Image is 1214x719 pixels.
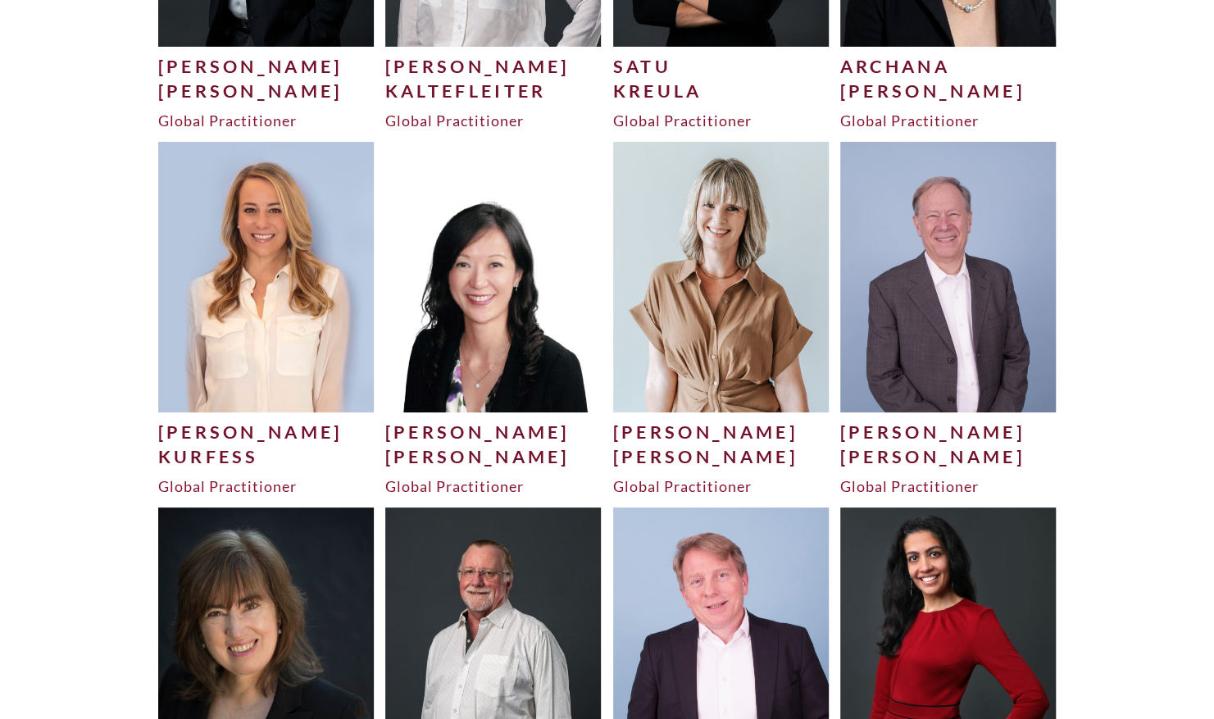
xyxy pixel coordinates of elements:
div: Global Practitioner [613,476,830,496]
div: [PERSON_NAME] [840,420,1057,444]
div: [PERSON_NAME] [385,420,602,444]
a: [PERSON_NAME][PERSON_NAME]Global Practitioner [613,142,830,496]
div: Global Practitioner [158,476,375,496]
div: [PERSON_NAME] [158,420,375,444]
div: Kaltefleiter [385,79,602,103]
div: Kurfess [158,444,375,469]
div: Global Practitioner [840,111,1057,130]
a: [PERSON_NAME][PERSON_NAME]Global Practitioner [840,142,1057,496]
div: Global Practitioner [385,476,602,496]
div: [PERSON_NAME] [840,444,1057,469]
a: [PERSON_NAME]KurfessGlobal Practitioner [158,142,375,496]
div: Global Practitioner [613,111,830,130]
div: Kreula [613,79,830,103]
img: ED6AB07C-4380-4E7E-954A-2017C3F21827-500x625.jpg [158,142,375,412]
div: [PERSON_NAME] [158,79,375,103]
div: Archana [840,54,1057,79]
div: Global Practitioner [158,111,375,130]
div: [PERSON_NAME] [158,54,375,79]
div: Satu [613,54,830,79]
img: 2-500x625.png [385,142,602,412]
div: [PERSON_NAME] [385,54,602,79]
img: Collabic_191_edited-4-500x625.jpg [613,142,830,412]
div: Global Practitioner [840,476,1057,496]
div: [PERSON_NAME] [613,420,830,444]
div: [PERSON_NAME] [840,79,1057,103]
a: [PERSON_NAME][PERSON_NAME]Global Practitioner [385,142,602,496]
div: [PERSON_NAME] [613,444,830,469]
div: [PERSON_NAME] [385,444,602,469]
div: Global Practitioner [385,111,602,130]
img: Donald-Novak-Website2-500x625.jpg [840,142,1057,412]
